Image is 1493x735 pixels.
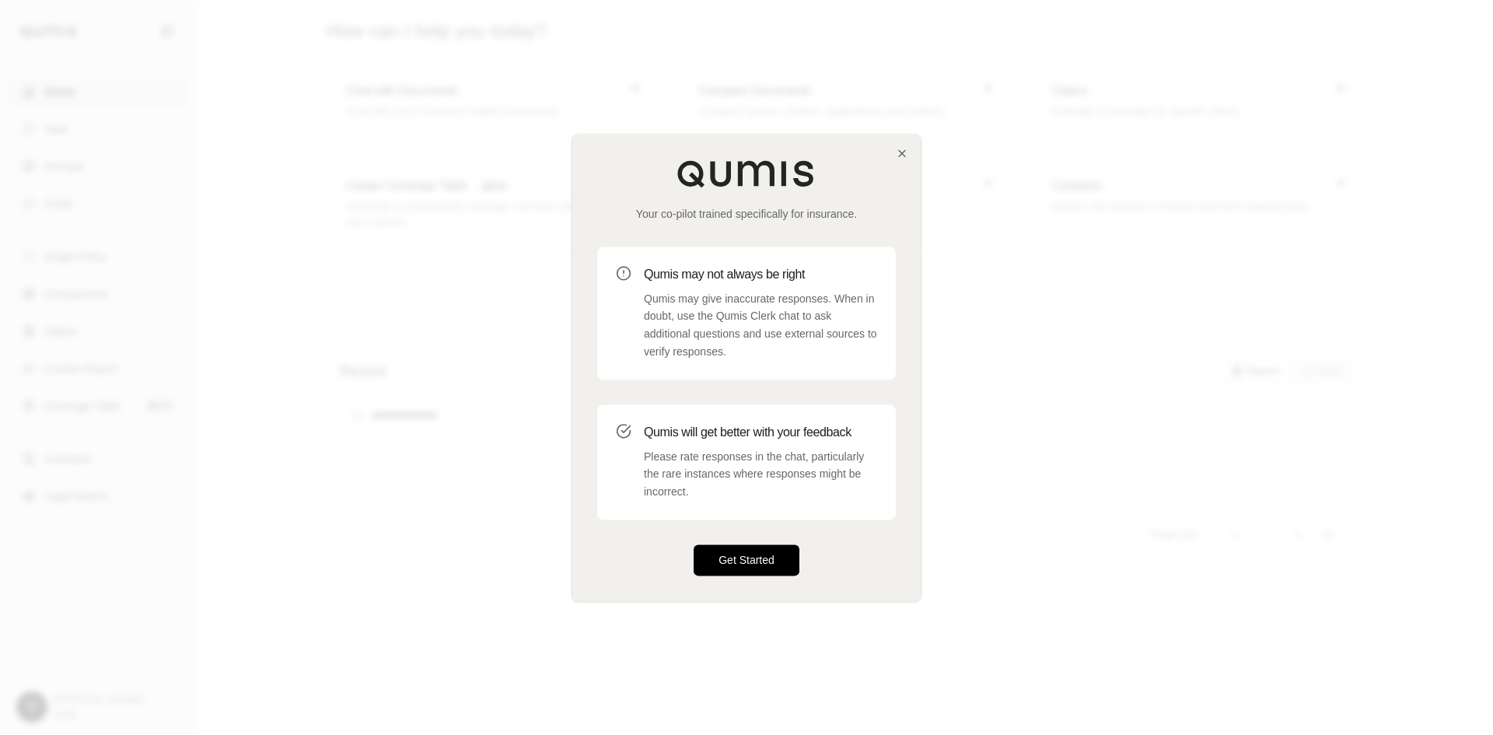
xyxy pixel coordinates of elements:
[644,265,877,284] h3: Qumis may not always be right
[644,290,877,361] p: Qumis may give inaccurate responses. When in doubt, use the Qumis Clerk chat to ask additional qu...
[644,423,877,442] h3: Qumis will get better with your feedback
[644,448,877,501] p: Please rate responses in the chat, particularly the rare instances where responses might be incor...
[597,206,896,222] p: Your co-pilot trained specifically for insurance.
[694,544,799,576] button: Get Started
[677,159,816,187] img: Qumis Logo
